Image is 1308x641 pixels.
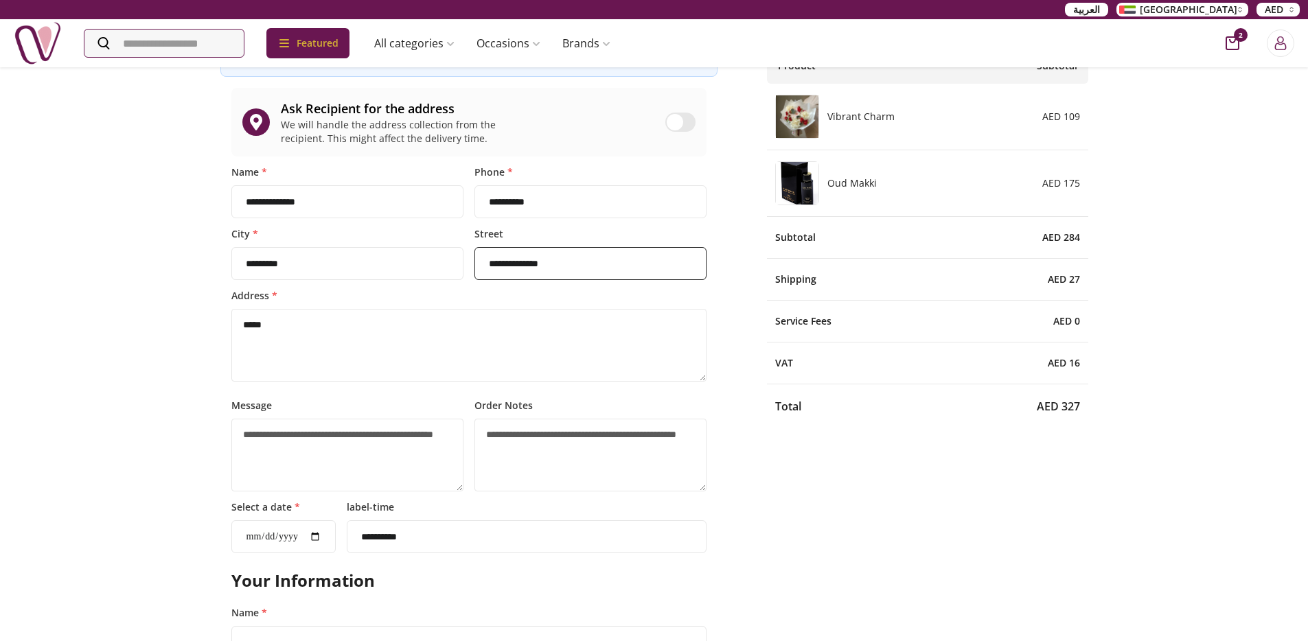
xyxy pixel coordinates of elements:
[767,259,1088,301] div: Shipping
[1048,356,1080,370] span: AED 16
[1226,36,1239,50] button: cart-button
[776,162,818,205] img: 55%20115826.jpg9167.jpg
[1048,272,1080,286] span: AED 27
[231,291,707,301] label: Address
[1037,176,1080,190] div: AED 175
[767,301,1088,342] div: Service Fees
[1073,3,1100,16] span: العربية
[1267,30,1294,57] button: Login
[819,110,895,124] h6: Vibrant Charm
[767,217,1088,259] div: Subtotal
[1053,314,1080,328] span: AED 0
[347,502,707,512] label: label-time
[231,229,463,239] label: City
[767,384,1088,415] div: Total
[363,30,466,57] a: All categories
[1042,231,1080,244] span: AED 284
[474,401,707,410] label: Order Notes
[84,30,244,57] input: Search
[281,99,655,118] div: Ask Recipient for the address
[551,30,621,57] a: Brands
[819,176,877,190] h6: Oud Makki
[474,167,707,177] label: Phone
[776,95,818,138] img: 1736577644977.jpg
[231,167,463,177] label: Name
[231,502,336,512] label: Select a date
[1037,110,1080,124] div: AED 109
[231,570,707,592] h2: Your Information
[767,342,1088,384] div: VAT
[474,229,707,239] label: Street
[231,401,463,410] label: Message
[1257,3,1300,16] button: AED
[1265,3,1283,16] span: AED
[231,608,707,618] label: Name
[281,118,505,145] div: We will handle the address collection from the recipient. This might affect the delivery time.
[466,30,551,57] a: Occasions
[266,28,349,58] div: Featured
[14,19,62,67] img: Nigwa-uae-gifts
[1140,3,1237,16] span: [GEOGRAPHIC_DATA]
[1119,5,1136,14] img: Arabic_dztd3n.png
[1116,3,1248,16] button: [GEOGRAPHIC_DATA]
[1037,398,1080,415] span: AED 327
[1234,28,1248,42] span: 2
